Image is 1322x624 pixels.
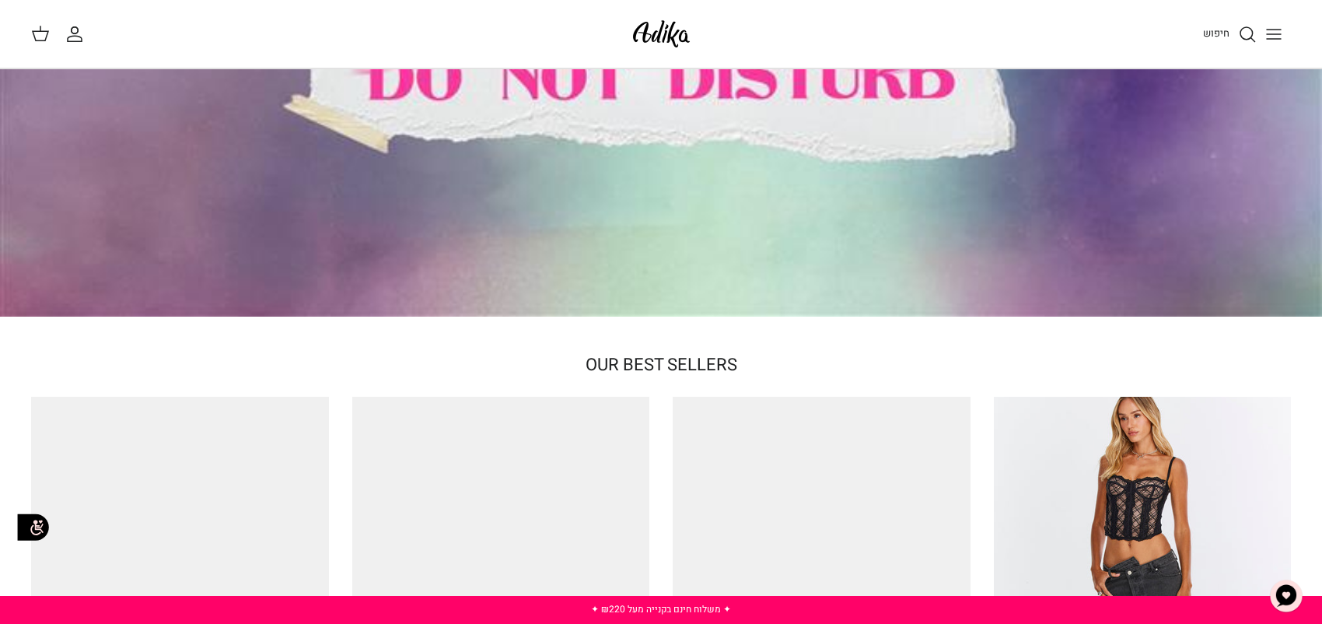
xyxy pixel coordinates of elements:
[12,506,54,549] img: accessibility_icon02.svg
[586,352,737,377] a: OUR BEST SELLERS
[65,25,90,44] a: החשבון שלי
[591,602,731,616] a: ✦ משלוח חינם בקנייה מעל ₪220 ✦
[1257,17,1291,51] button: Toggle menu
[628,16,694,52] img: Adika IL
[1203,26,1229,40] span: חיפוש
[1203,25,1257,44] a: חיפוש
[1263,573,1310,619] button: צ'אט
